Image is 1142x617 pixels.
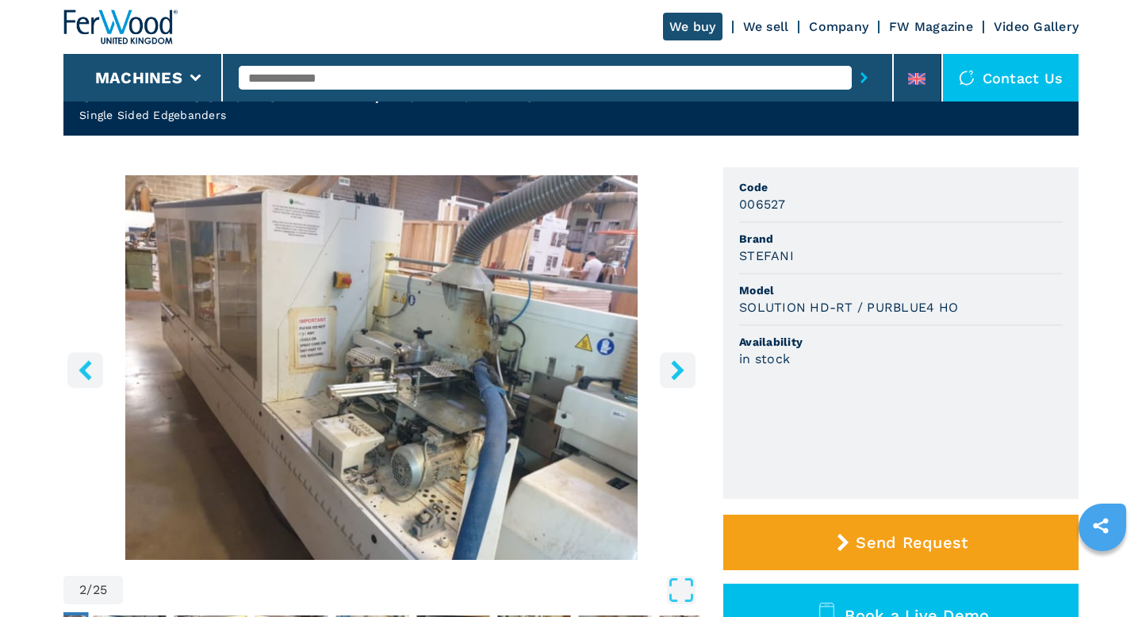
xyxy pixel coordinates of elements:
[1075,546,1130,605] iframe: Chat
[86,584,92,596] span: /
[660,352,696,388] button: right-button
[79,584,86,596] span: 2
[63,10,178,44] img: Ferwood
[67,352,103,388] button: left-button
[852,59,876,96] button: submit-button
[63,175,699,560] div: Go to Slide 2
[743,19,789,34] a: We sell
[856,533,968,552] span: Send Request
[739,350,790,368] h3: in stock
[127,576,696,604] button: Open Fullscreen
[994,19,1079,34] a: Video Gallery
[739,282,1063,298] span: Model
[959,70,975,86] img: Contact us
[809,19,868,34] a: Company
[95,68,182,87] button: Machines
[739,334,1063,350] span: Availability
[739,195,786,213] h3: 006527
[943,54,1079,102] div: Contact us
[889,19,973,34] a: FW Magazine
[739,231,1063,247] span: Brand
[663,13,722,40] a: We buy
[63,175,699,560] img: Single Sided Edgebanders STEFANI SOLUTION HD-RT / PURBLUE4 HO
[1081,506,1121,546] a: sharethis
[739,247,794,265] h3: STEFANI
[739,298,958,316] h3: SOLUTION HD-RT / PURBLUE4 HO
[79,107,538,123] h2: Single Sided Edgebanders
[739,179,1063,195] span: Code
[93,584,108,596] span: 25
[723,515,1079,570] button: Send Request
